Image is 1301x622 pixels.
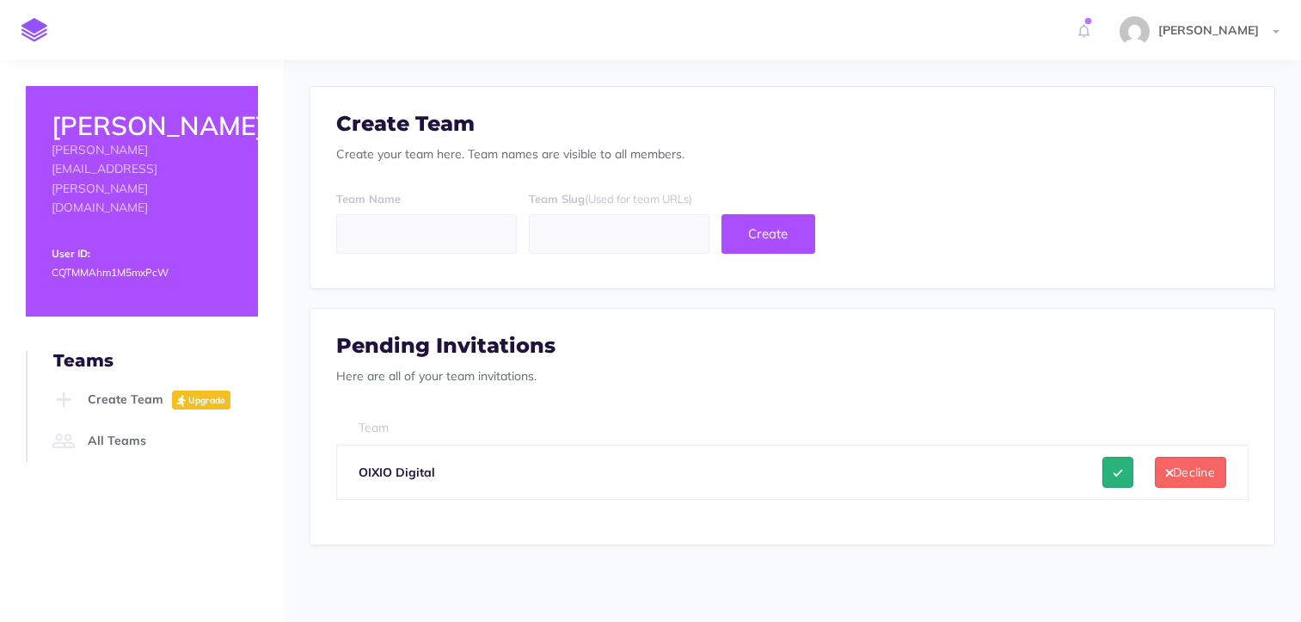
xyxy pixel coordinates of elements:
[336,366,1249,385] p: Here are all of your team invitations.
[1155,457,1226,488] button: Decline
[52,247,90,260] small: User ID:
[336,190,401,208] label: Team Name
[48,379,258,421] a: Create Team Upgrade
[585,192,692,206] span: (Used for team URLs)
[359,465,435,480] b: OIXIO Digital
[52,140,232,218] p: [PERSON_NAME][EMAIL_ADDRESS][PERSON_NAME][DOMAIN_NAME]
[529,190,692,208] label: Team Slug
[188,395,226,406] small: Upgrade
[21,18,47,42] img: logo-mark.svg
[52,112,232,140] h2: [PERSON_NAME]
[336,113,1249,135] h3: Create Team
[336,335,1249,357] h3: Pending Invitations
[48,421,258,462] a: All Teams
[1150,22,1267,38] span: [PERSON_NAME]
[53,351,258,370] h4: Teams
[1120,16,1150,46] img: 630b0edcb09e2867cb6f5d9ab3c7654e.jpg
[721,214,815,254] button: Create
[336,145,1249,163] p: Create your team here. Team names are visible to all members.
[337,411,1059,445] th: Team
[52,266,169,279] small: CQTMMAhm1M5mxPcW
